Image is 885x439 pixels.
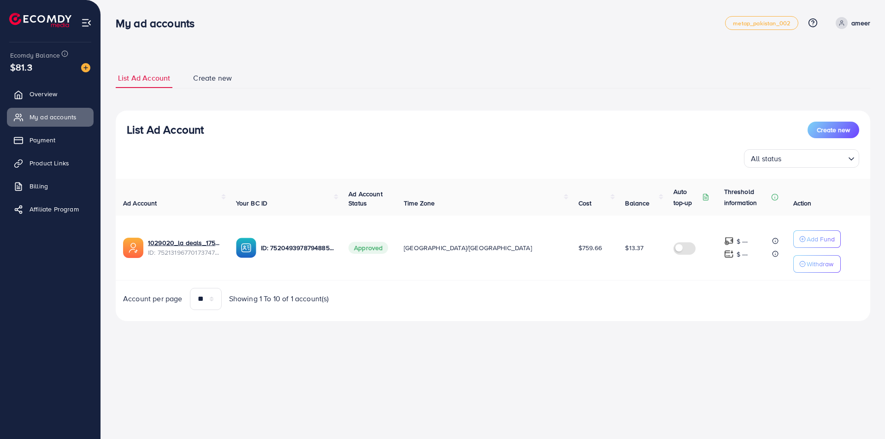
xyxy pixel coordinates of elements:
[7,85,94,103] a: Overview
[193,73,232,83] span: Create new
[851,18,870,29] p: ameer
[148,238,221,257] div: <span class='underline'>1029020_la deals_1751193710853</span></br>7521319677017374736
[81,18,92,28] img: menu
[29,89,57,99] span: Overview
[807,234,835,245] p: Add Fund
[123,199,157,208] span: Ad Account
[9,13,71,27] img: logo
[261,242,334,253] p: ID: 7520493978794885127
[793,230,841,248] button: Add Fund
[7,177,94,195] a: Billing
[236,238,256,258] img: ic-ba-acc.ded83a64.svg
[118,73,170,83] span: List Ad Account
[148,238,221,247] a: 1029020_la deals_1751193710853
[7,108,94,126] a: My ad accounts
[7,131,94,149] a: Payment
[404,243,532,252] span: [GEOGRAPHIC_DATA]/[GEOGRAPHIC_DATA]
[10,51,60,60] span: Ecomdy Balance
[793,199,812,208] span: Action
[733,20,791,26] span: metap_pakistan_002
[793,255,841,273] button: Withdraw
[724,236,734,246] img: top-up amount
[29,135,55,145] span: Payment
[29,181,48,191] span: Billing
[832,17,870,29] a: ameer
[625,243,643,252] span: $13.37
[7,154,94,172] a: Product Links
[817,125,850,135] span: Create new
[673,186,700,208] p: Auto top-up
[29,158,69,168] span: Product Links
[625,199,649,208] span: Balance
[737,236,748,247] p: $ ---
[724,249,734,259] img: top-up amount
[744,149,859,168] div: Search for option
[116,17,202,30] h3: My ad accounts
[29,112,77,122] span: My ad accounts
[578,199,592,208] span: Cost
[127,123,204,136] h3: List Ad Account
[785,150,844,165] input: Search for option
[148,248,221,257] span: ID: 7521319677017374736
[7,200,94,218] a: Affiliate Program
[81,63,90,72] img: image
[725,16,798,30] a: metap_pakistan_002
[29,205,79,214] span: Affiliate Program
[10,60,32,74] span: $81.3
[807,258,833,269] p: Withdraw
[348,189,383,208] span: Ad Account Status
[229,293,329,304] span: Showing 1 To 10 of 1 account(s)
[578,243,602,252] span: $759.66
[724,186,769,208] p: Threshold information
[123,238,143,258] img: ic-ads-acc.e4c84228.svg
[123,293,183,304] span: Account per page
[404,199,435,208] span: Time Zone
[236,199,268,208] span: Your BC ID
[737,249,748,260] p: $ ---
[749,152,784,165] span: All status
[808,122,859,138] button: Create new
[348,242,388,254] span: Approved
